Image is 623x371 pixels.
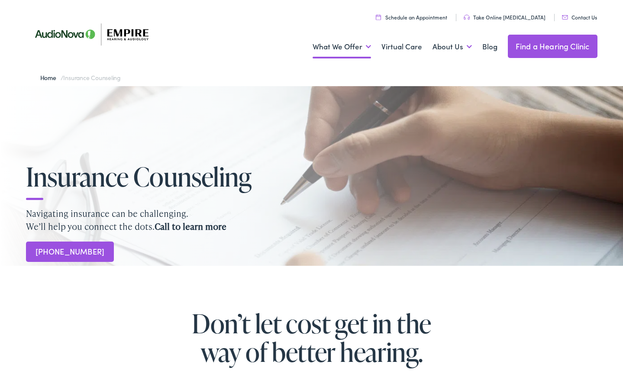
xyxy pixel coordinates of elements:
a: What We Offer [313,31,371,63]
h1: Insurance Counseling [26,162,268,191]
a: Find a Hearing Clinic [508,35,597,58]
a: Virtual Care [381,31,422,63]
a: [PHONE_NUMBER] [26,242,114,262]
p: Navigating insurance can be challenging. We’ll help you connect the dots. [26,207,597,233]
strong: Call to learn more [155,220,226,232]
img: utility icon [376,14,381,20]
span: / [40,73,121,82]
a: Blog [482,31,497,63]
a: Take Online [MEDICAL_DATA] [464,13,546,21]
span: Insurance Counseling [63,73,121,82]
a: Schedule an Appointment [376,13,447,21]
img: utility icon [464,15,470,20]
img: utility icon [562,15,568,19]
a: Contact Us [562,13,597,21]
a: About Us [433,31,472,63]
a: Home [40,73,61,82]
